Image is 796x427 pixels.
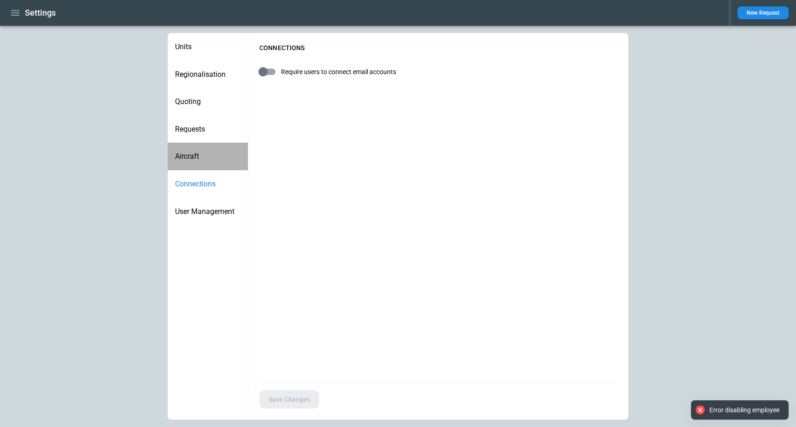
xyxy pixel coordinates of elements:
[175,179,240,189] span: Connections
[175,207,240,216] span: User Management
[168,170,248,198] div: Connections
[175,42,240,52] span: Units
[168,115,248,143] div: Requests
[175,97,240,106] span: Quoting
[709,406,779,414] div: Error disabling employee
[281,68,396,76] span: Require users to connect email accounts
[25,7,56,18] h1: Settings
[259,44,305,52] h6: Connections
[168,61,248,88] div: Regionalisation
[737,6,789,19] button: New Request
[168,88,248,115] div: Quoting
[175,125,240,134] span: Requests
[175,70,240,79] span: Regionalisation
[175,152,240,161] span: Aircraft
[168,198,248,225] div: User Management
[168,33,248,61] div: Units
[168,143,248,170] div: Aircraft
